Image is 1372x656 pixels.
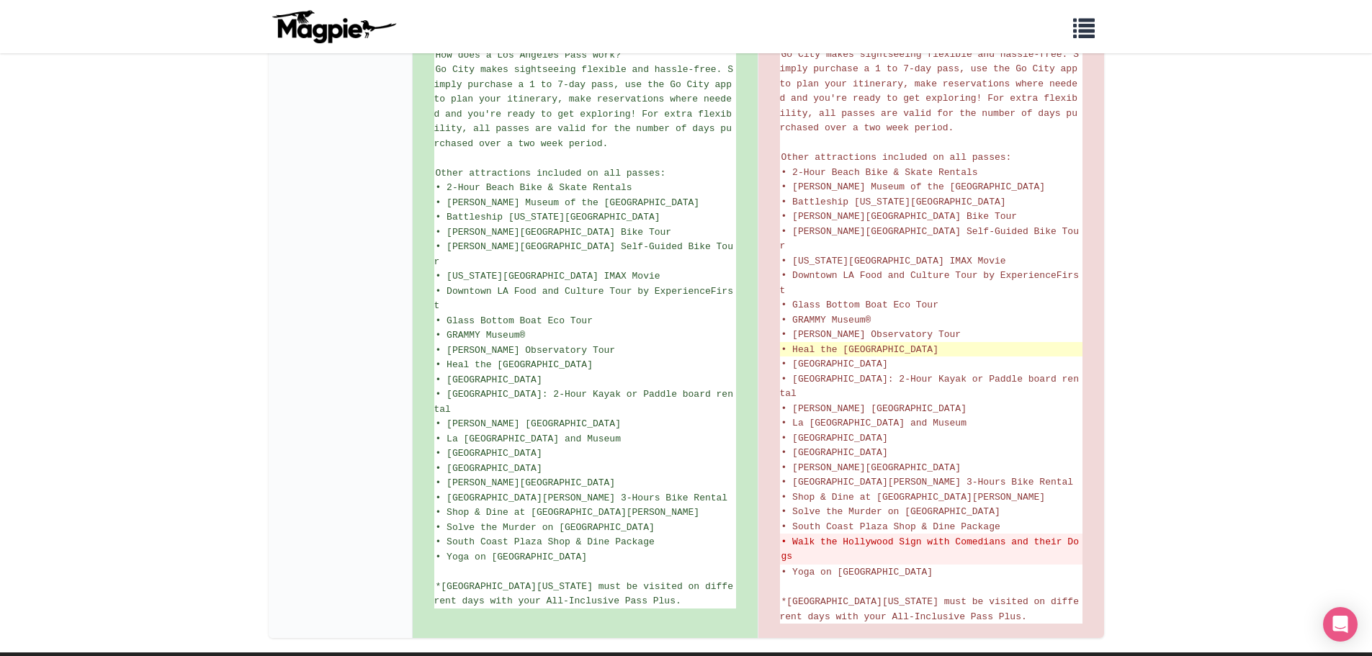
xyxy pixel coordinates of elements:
span: • [GEOGRAPHIC_DATA][PERSON_NAME] 3-Hours Bike Rental [436,493,728,503]
span: • Downtown LA Food and Culture Tour by ExperienceFirst [780,270,1079,296]
span: • [PERSON_NAME][GEOGRAPHIC_DATA] Bike Tour [781,211,1018,222]
span: • [PERSON_NAME][GEOGRAPHIC_DATA] [781,462,961,473]
span: • Glass Bottom Boat Eco Tour [781,300,938,310]
span: • La [GEOGRAPHIC_DATA] and Museum [436,433,621,444]
span: • [GEOGRAPHIC_DATA][PERSON_NAME] 3-Hours Bike Rental [781,477,1074,487]
span: • [US_STATE][GEOGRAPHIC_DATA] IMAX Movie [781,256,1006,266]
span: • [GEOGRAPHIC_DATA]: 2-Hour Kayak or Paddle board rental [434,389,733,415]
span: • [GEOGRAPHIC_DATA] [781,433,888,444]
span: • [PERSON_NAME] Observatory Tour [781,329,961,340]
img: logo-ab69f6fb50320c5b225c76a69d11143b.png [269,9,398,44]
span: • [PERSON_NAME] [GEOGRAPHIC_DATA] [436,418,621,429]
span: • Glass Bottom Boat Eco Tour [436,315,593,326]
span: • [PERSON_NAME][GEOGRAPHIC_DATA] Self-Guided Bike Tour [434,241,733,267]
span: • Solve the Murder on [GEOGRAPHIC_DATA] [436,522,655,533]
span: • Yoga on [GEOGRAPHIC_DATA] [436,552,588,562]
span: • [PERSON_NAME] Observatory Tour [436,345,616,356]
span: • South Coast Plaza Shop & Dine Package [781,521,1000,532]
span: • Shop & Dine at [GEOGRAPHIC_DATA][PERSON_NAME] [781,492,1046,503]
span: • Battleship [US_STATE][GEOGRAPHIC_DATA] [436,212,660,223]
span: • [GEOGRAPHIC_DATA] [436,448,542,459]
del: • Walk the Hollywood Sign with Comedians and their Dogs [781,535,1081,563]
span: • [PERSON_NAME][GEOGRAPHIC_DATA] Bike Tour [436,227,672,238]
span: • Solve the Murder on [GEOGRAPHIC_DATA] [781,506,1000,517]
span: *[GEOGRAPHIC_DATA][US_STATE] must be visited on different days with your All-Inclusive Pass Plus. [434,581,733,607]
span: Other attractions included on all passes: [436,168,666,179]
span: • [GEOGRAPHIC_DATA] [781,447,888,458]
span: • GRAMMY Museum® [436,330,526,341]
span: • Downtown LA Food and Culture Tour by ExperienceFirst [434,286,733,312]
span: • La [GEOGRAPHIC_DATA] and Museum [781,418,967,428]
span: • [PERSON_NAME] Museum of the [GEOGRAPHIC_DATA] [436,197,700,208]
span: • [GEOGRAPHIC_DATA] [436,374,542,385]
span: • [PERSON_NAME] [GEOGRAPHIC_DATA] [781,403,967,414]
span: • Heal the [GEOGRAPHIC_DATA] [781,344,938,355]
span: • [PERSON_NAME][GEOGRAPHIC_DATA] Self-Guided Bike Tour [780,226,1079,252]
span: • GRAMMY Museum® [781,315,871,325]
span: • Shop & Dine at [GEOGRAPHIC_DATA][PERSON_NAME] [436,507,700,518]
span: • [PERSON_NAME][GEOGRAPHIC_DATA] [436,477,616,488]
span: How does a Los Angeles Pass work? [436,50,621,60]
span: • Yoga on [GEOGRAPHIC_DATA] [781,567,933,578]
span: Go City makes sightseeing flexible and hassle-free. Simply purchase a 1 to 7-day pass, use the Go... [434,64,737,149]
div: Open Intercom Messenger [1323,607,1358,642]
span: • South Coast Plaza Shop & Dine Package [436,536,655,547]
span: • Heal the [GEOGRAPHIC_DATA] [436,359,593,370]
span: *[GEOGRAPHIC_DATA][US_STATE] must be visited on different days with your All-Inclusive Pass Plus. [780,596,1079,622]
span: • Battleship [US_STATE][GEOGRAPHIC_DATA] [781,197,1006,207]
span: • [GEOGRAPHIC_DATA]: 2-Hour Kayak or Paddle board rental [780,374,1079,400]
span: • 2-Hour Beach Bike & Skate Rentals [436,182,632,193]
span: Other attractions included on all passes: [781,152,1012,163]
span: • 2-Hour Beach Bike & Skate Rentals [781,167,978,178]
span: • [US_STATE][GEOGRAPHIC_DATA] IMAX Movie [436,271,660,282]
span: • [PERSON_NAME] Museum of the [GEOGRAPHIC_DATA] [781,181,1046,192]
span: • [GEOGRAPHIC_DATA] [436,463,542,474]
span: • [GEOGRAPHIC_DATA] [781,359,888,369]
